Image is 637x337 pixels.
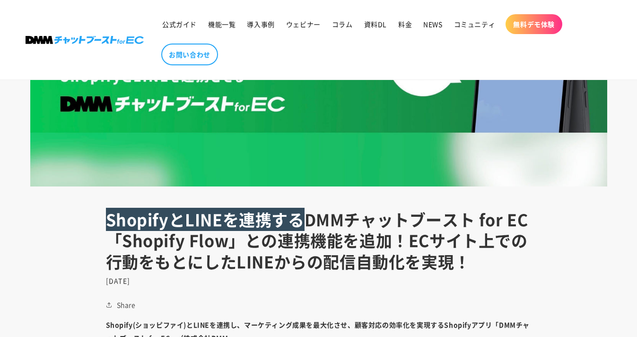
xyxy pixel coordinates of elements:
[332,20,353,28] span: コラム
[513,20,555,28] span: 無料デモ体験
[157,14,202,34] a: 公式ガイド
[448,14,501,34] a: コミュニティ
[106,209,532,272] h1: ShopifyとLINEを連携するDMMチャットブースト for EC 「Shopify Flow」との連携機能を追加！ECサイト上での行動をもとにしたLINEからの配信自動化を実現！
[398,20,412,28] span: 料金
[454,20,496,28] span: コミュニティ
[162,20,197,28] span: 公式ガイド
[202,14,241,34] a: 機能一覧
[161,44,218,65] a: お問い合わせ
[358,14,393,34] a: 資料DL
[506,14,562,34] a: 無料デモ体験
[286,20,321,28] span: ウェビナー
[106,276,131,285] time: [DATE]
[326,14,358,34] a: コラム
[169,50,210,59] span: お問い合わせ
[208,20,236,28] span: 機能一覧
[241,14,280,34] a: 導入事例
[280,14,326,34] a: ウェビナー
[393,14,418,34] a: 料金
[106,299,136,311] summary: Share
[247,20,274,28] span: 導入事例
[26,36,144,44] img: 株式会社DMM Boost
[423,20,442,28] span: NEWS
[364,20,387,28] span: 資料DL
[418,14,448,34] a: NEWS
